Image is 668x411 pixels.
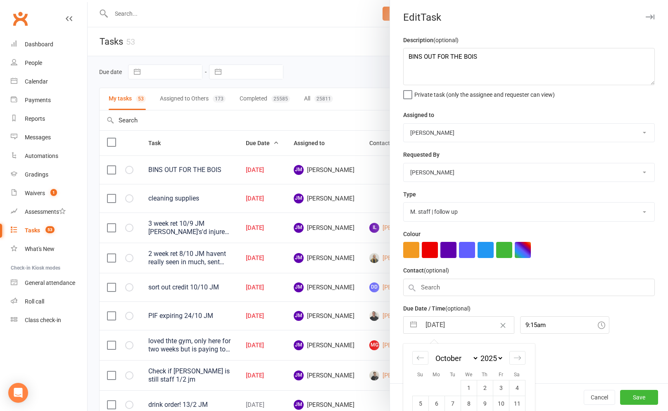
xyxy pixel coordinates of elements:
[11,240,87,258] a: What's New
[25,78,48,85] div: Calendar
[11,311,87,330] a: Class kiosk mode
[620,390,658,405] button: Save
[11,91,87,110] a: Payments
[11,221,87,240] a: Tasks 53
[403,190,416,199] label: Type
[11,128,87,147] a: Messages
[11,292,87,311] a: Roll call
[25,190,45,196] div: Waivers
[11,184,87,203] a: Waivers 1
[25,246,55,252] div: What's New
[25,60,42,66] div: People
[403,229,421,239] label: Colour
[417,372,423,378] small: Su
[11,54,87,72] a: People
[509,351,525,365] div: Move forward to switch to the next month.
[11,147,87,165] a: Automations
[477,380,493,396] td: Thursday, October 2, 2025
[11,35,87,54] a: Dashboard
[25,171,48,178] div: Gradings
[25,41,53,48] div: Dashboard
[499,372,503,378] small: Fr
[461,380,477,396] td: Wednesday, October 1, 2025
[514,372,520,378] small: Sa
[11,165,87,184] a: Gradings
[10,8,31,29] a: Clubworx
[412,351,428,365] div: Move backward to switch to the previous month.
[414,88,555,98] span: Private task (only the assignee and requester can view)
[403,266,449,275] label: Contact
[424,267,449,274] small: (optional)
[50,189,57,196] span: 1
[403,36,459,45] label: Description
[403,150,440,159] label: Requested By
[25,298,44,305] div: Roll call
[403,304,471,313] label: Due Date / Time
[8,383,28,403] div: Open Intercom Messenger
[11,274,87,292] a: General attendance kiosk mode
[25,97,51,103] div: Payments
[25,227,40,234] div: Tasks
[25,134,51,141] div: Messages
[11,72,87,91] a: Calendar
[482,372,487,378] small: Th
[403,279,655,296] input: Search
[25,153,58,159] div: Automations
[450,372,455,378] small: Tu
[496,317,510,333] button: Clear Date
[25,317,61,323] div: Class check-in
[390,12,668,23] div: Edit Task
[25,280,75,286] div: General attendance
[433,372,440,378] small: Mo
[403,110,434,119] label: Assigned to
[403,342,451,351] label: Email preferences
[584,390,615,405] button: Cancel
[433,37,459,43] small: (optional)
[45,226,55,233] span: 53
[11,203,87,221] a: Assessments
[11,110,87,128] a: Reports
[465,372,472,378] small: We
[445,305,471,312] small: (optional)
[509,380,525,396] td: Saturday, October 4, 2025
[25,115,45,122] div: Reports
[25,208,66,215] div: Assessments
[493,380,509,396] td: Friday, October 3, 2025
[403,48,655,85] textarea: BINS OUT FOR THE BOIS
